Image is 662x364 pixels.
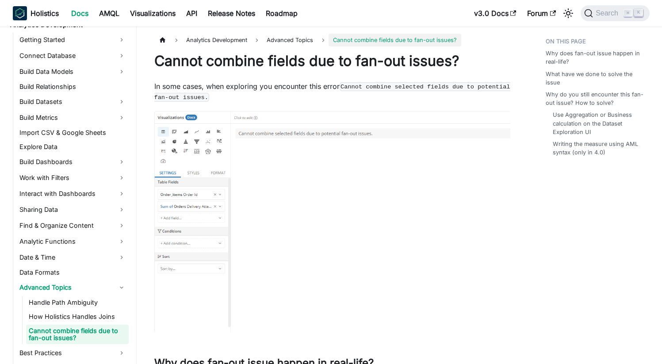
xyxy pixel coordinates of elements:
a: Build Metrics [17,111,129,125]
a: Explore Data [17,141,129,153]
a: Connect Database [17,49,129,63]
a: Advanced Topics [17,280,129,295]
a: Best Practices [17,346,129,360]
a: Build Relationships [17,80,129,93]
a: Find & Organize Content [17,218,129,233]
a: Build Dashboards [17,155,129,169]
a: Handle Path Ambiguity [26,296,129,309]
a: AMQL [94,6,125,20]
a: Why do you still encounter this fan-out issue? How to solve? [546,90,644,107]
a: Docs [66,6,94,20]
a: Why does fan-out issue happen in real-life? [546,49,644,66]
a: Import CSV & Google Sheets [17,126,129,139]
nav: Docs sidebar [4,27,137,364]
a: Work with Filters [17,171,129,185]
a: Cannot combine fields due to fan-out issues? [26,325,129,344]
span: Analytics Development [182,34,252,46]
a: What have we done to solve the issue [546,70,644,87]
button: Switch between dark and light mode (currently light mode) [561,6,575,20]
a: Roadmap [260,6,303,20]
a: How Holistics Handles Joins [26,310,129,323]
a: Data Formats [17,266,129,279]
span: Advanced Topics [262,34,318,46]
a: Release Notes [203,6,260,20]
a: Getting Started [17,33,129,47]
img: Holistics [13,6,27,20]
a: Date & Time [17,250,129,264]
nav: Breadcrumbs [154,34,510,46]
button: Search (Command+K) [581,5,649,21]
a: Interact with Dashboards [17,187,129,201]
a: Use Aggregation or Business calculation on the Dataset Exploration UI [553,111,641,136]
a: HolisticsHolistics [13,6,59,20]
b: Holistics [31,8,59,19]
span: Cannot combine fields due to fan-out issues? [329,34,461,46]
a: v3.0 Docs [469,6,522,20]
a: Build Datasets [17,95,129,109]
a: Home page [154,34,171,46]
a: Forum [522,6,561,20]
a: API [181,6,203,20]
kbd: K [634,9,643,17]
a: Writing the measure using AML syntax (only in 4.0) [553,140,641,157]
a: Sharing Data [17,203,129,217]
a: Analytic Functions [17,234,129,249]
a: Build Data Models [17,65,129,79]
a: Visualizations [125,6,181,20]
p: In some cases, when exploring you encounter this error [154,81,510,102]
h1: Cannot combine fields due to fan-out issues? [154,52,510,70]
span: Search [593,9,624,17]
kbd: ⌘ [624,9,632,17]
